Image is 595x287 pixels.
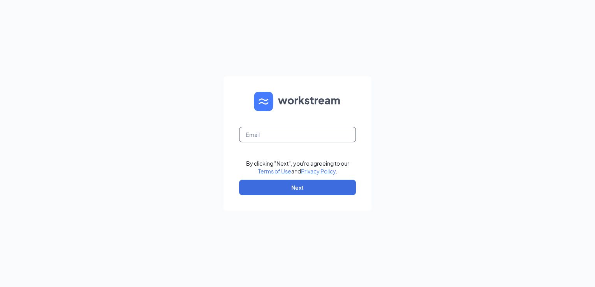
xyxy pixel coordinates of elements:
input: Email [239,127,356,142]
img: WS logo and Workstream text [254,92,341,111]
div: By clicking "Next", you're agreeing to our and . [246,159,349,175]
a: Privacy Policy [301,168,336,175]
button: Next [239,180,356,195]
a: Terms of Use [258,168,291,175]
